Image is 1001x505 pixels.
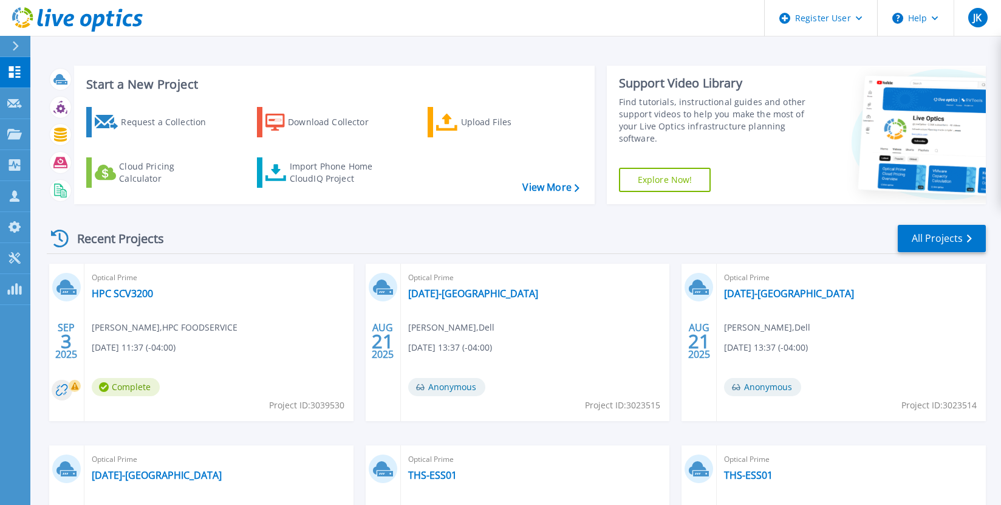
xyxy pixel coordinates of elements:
[724,469,773,481] a: THS-ESS01
[619,75,810,91] div: Support Video Library
[290,160,384,185] div: Import Phone Home CloudIQ Project
[408,341,492,354] span: [DATE] 13:37 (-04:00)
[47,224,180,253] div: Recent Projects
[898,225,986,252] a: All Projects
[119,160,216,185] div: Cloud Pricing Calculator
[269,399,344,412] span: Project ID: 3039530
[688,319,711,363] div: AUG 2025
[408,453,663,466] span: Optical Prime
[257,107,392,137] a: Download Collector
[92,469,222,481] a: [DATE]-[GEOGRAPHIC_DATA]
[86,157,222,188] a: Cloud Pricing Calculator
[724,378,801,396] span: Anonymous
[724,287,854,300] a: [DATE]-[GEOGRAPHIC_DATA]
[973,13,982,22] span: JK
[724,271,979,284] span: Optical Prime
[408,271,663,284] span: Optical Prime
[61,336,72,346] span: 3
[408,469,457,481] a: THS-ESS01
[724,321,810,334] span: [PERSON_NAME] , Dell
[724,453,979,466] span: Optical Prime
[288,110,385,134] div: Download Collector
[92,341,176,354] span: [DATE] 11:37 (-04:00)
[585,399,660,412] span: Project ID: 3023515
[92,378,160,396] span: Complete
[724,341,808,354] span: [DATE] 13:37 (-04:00)
[522,182,579,193] a: View More
[121,110,218,134] div: Request a Collection
[428,107,563,137] a: Upload Files
[86,78,579,91] h3: Start a New Project
[92,453,346,466] span: Optical Prime
[901,399,977,412] span: Project ID: 3023514
[619,168,711,192] a: Explore Now!
[408,378,485,396] span: Anonymous
[688,336,710,346] span: 21
[372,336,394,346] span: 21
[408,287,538,300] a: [DATE]-[GEOGRAPHIC_DATA]
[371,319,394,363] div: AUG 2025
[92,321,237,334] span: [PERSON_NAME] , HPC FOODSERVICE
[408,321,494,334] span: [PERSON_NAME] , Dell
[86,107,222,137] a: Request a Collection
[92,271,346,284] span: Optical Prime
[619,96,810,145] div: Find tutorials, instructional guides and other support videos to help you make the most of your L...
[55,319,78,363] div: SEP 2025
[92,287,153,300] a: HPC SCV3200
[461,110,558,134] div: Upload Files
